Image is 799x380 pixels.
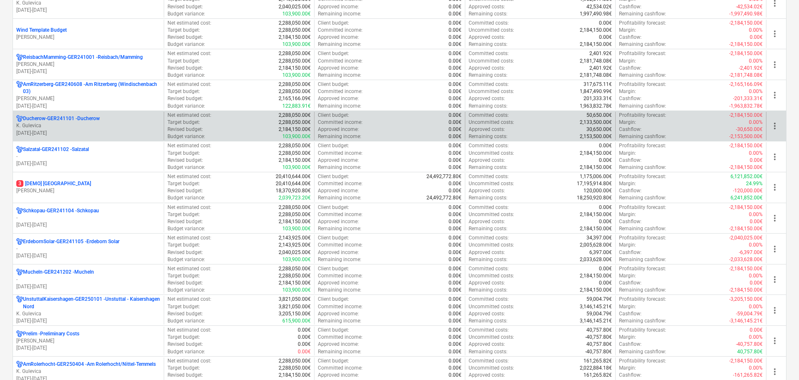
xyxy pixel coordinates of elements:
[469,65,505,72] p: Approved costs :
[619,103,666,110] p: Remaining cashflow :
[167,34,203,41] p: Revised budget :
[770,213,780,223] span: more_vert
[16,330,23,337] div: Project has multi currencies enabled
[16,337,160,345] p: [PERSON_NAME]
[599,204,612,211] p: 0.00€
[770,152,780,162] span: more_vert
[16,81,160,110] div: AmRitzerberg-GER240608 -Am Ritzerberg (Windischenbach 03)[PERSON_NAME][DATE]-[DATE]
[318,133,361,140] p: Remaining income :
[729,164,763,171] p: -2,184,150.00€
[282,133,311,140] p: 103,900.00€
[757,340,799,380] iframe: Chat Widget
[619,41,666,48] p: Remaining cashflow :
[731,194,763,201] p: 6,241,852.00€
[16,27,67,34] p: Wind Template Budget
[449,20,462,27] p: 0.00€
[23,330,79,337] p: Prelim - Preliminary Costs
[167,72,205,79] p: Budget variance :
[16,153,160,160] p: -
[167,88,200,95] p: Target budget :
[469,133,507,140] p: Remaining costs :
[449,119,462,126] p: 0.00€
[16,317,160,325] p: [DATE] - [DATE]
[167,20,211,27] p: Net estimated cost :
[167,27,200,34] p: Target budget :
[23,54,143,61] p: ReisbachMamming-GER241001 - Reisbach/Mamming
[16,81,23,95] div: Project has multi currencies enabled
[469,50,509,57] p: Committed costs :
[736,126,763,133] p: -30,650.00€
[16,146,160,167] div: Salzatal-GER241102 -Salzatal-[DATE]-[DATE]
[167,10,205,18] p: Budget variance :
[16,283,160,290] p: [DATE] - [DATE]
[469,157,505,164] p: Approved costs :
[736,3,763,10] p: -42,534.02€
[577,194,612,201] p: 18,250,920.80€
[469,72,507,79] p: Remaining costs :
[16,54,160,75] div: ReisbachMamming-GER241001 -Reisbach/Mamming[PERSON_NAME][DATE]-[DATE]
[619,34,642,41] p: Cashflow :
[619,27,636,34] p: Margin :
[318,112,349,119] p: Client budget :
[580,10,612,18] p: 1,997,490.98€
[16,160,160,167] p: [DATE] - [DATE]
[16,115,23,122] div: Project has multi currencies enabled
[580,211,612,218] p: 2,184,150.00€
[282,10,311,18] p: 103,900.00€
[279,126,311,133] p: 2,184,150.00€
[580,27,612,34] p: 2,184,150.00€
[449,126,462,133] p: 0.00€
[449,112,462,119] p: 0.00€
[586,3,612,10] p: 42,534.02€
[770,182,780,192] span: more_vert
[619,126,642,133] p: Cashflow :
[770,274,780,284] span: more_vert
[279,34,311,41] p: 2,184,150.00€
[746,180,763,187] p: 24.99%
[589,65,612,72] p: 2,401.92€
[580,173,612,180] p: 1,175,006.00€
[750,34,763,41] p: 0.00€
[279,112,311,119] p: 2,288,050.00€
[731,173,763,180] p: 6,121,852.00€
[749,88,763,95] p: 0.00%
[469,95,505,102] p: Approved costs :
[469,173,509,180] p: Committed costs :
[167,133,205,140] p: Budget variance :
[580,119,612,126] p: 2,133,500.00€
[729,204,763,211] p: -2,184,150.00€
[16,296,160,325] div: UnstuttalKaisershagen-GER250101 -Unstuttal - Kaisershagen NordK. Gulevica[DATE]-[DATE]
[580,58,612,65] p: 2,181,748.08€
[16,345,160,352] p: [DATE] - [DATE]
[16,34,160,41] p: [PERSON_NAME]
[599,34,612,41] p: 0.00€
[318,187,359,194] p: Approved income :
[729,41,763,48] p: -2,184,150.00€
[318,10,361,18] p: Remaining income :
[282,103,311,110] p: 122,883.91€
[167,126,203,133] p: Revised budget :
[16,310,160,317] p: K. Gulevica
[619,65,642,72] p: Cashflow :
[469,211,514,218] p: Uncommitted costs :
[282,164,311,171] p: 103,900.00€
[770,29,780,39] span: more_vert
[318,204,349,211] p: Client budget :
[583,95,612,102] p: 201,333.31€
[167,95,203,102] p: Revised budget :
[276,173,311,180] p: 20,410,644.00€
[16,252,160,259] p: [DATE] - [DATE]
[580,72,612,79] p: 2,181,748.08€
[279,20,311,27] p: 2,288,050.00€
[279,142,311,149] p: 2,288,050.00€
[449,204,462,211] p: 0.00€
[729,103,763,110] p: -1,963,832.78€
[318,72,361,79] p: Remaining income :
[16,27,160,41] div: Wind Template Budget[PERSON_NAME]
[729,142,763,149] p: -2,184,150.00€
[16,130,160,137] p: [DATE] - [DATE]
[749,150,763,157] p: 0.00%
[449,34,462,41] p: 0.00€
[619,157,642,164] p: Cashflow :
[583,81,612,88] p: 317,675.11€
